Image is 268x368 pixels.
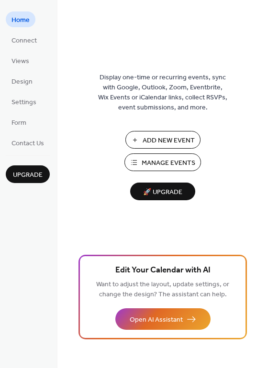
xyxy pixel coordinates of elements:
[136,186,190,199] span: 🚀 Upgrade
[6,114,32,130] a: Form
[6,94,42,109] a: Settings
[11,77,33,87] span: Design
[130,183,195,200] button: 🚀 Upgrade
[11,56,29,66] span: Views
[11,97,36,108] span: Settings
[6,53,35,68] a: Views
[11,36,37,46] span: Connect
[124,153,201,171] button: Manage Events
[11,118,26,128] span: Form
[13,170,43,180] span: Upgrade
[115,264,211,277] span: Edit Your Calendar with AI
[11,15,30,25] span: Home
[6,32,43,48] a: Connect
[142,158,195,168] span: Manage Events
[6,11,35,27] a: Home
[115,308,211,330] button: Open AI Assistant
[125,131,201,149] button: Add New Event
[6,135,50,151] a: Contact Us
[96,278,229,301] span: Want to adjust the layout, update settings, or change the design? The assistant can help.
[143,136,195,146] span: Add New Event
[6,73,38,89] a: Design
[130,315,183,325] span: Open AI Assistant
[11,139,44,149] span: Contact Us
[6,165,50,183] button: Upgrade
[98,73,227,113] span: Display one-time or recurring events, sync with Google, Outlook, Zoom, Eventbrite, Wix Events or ...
